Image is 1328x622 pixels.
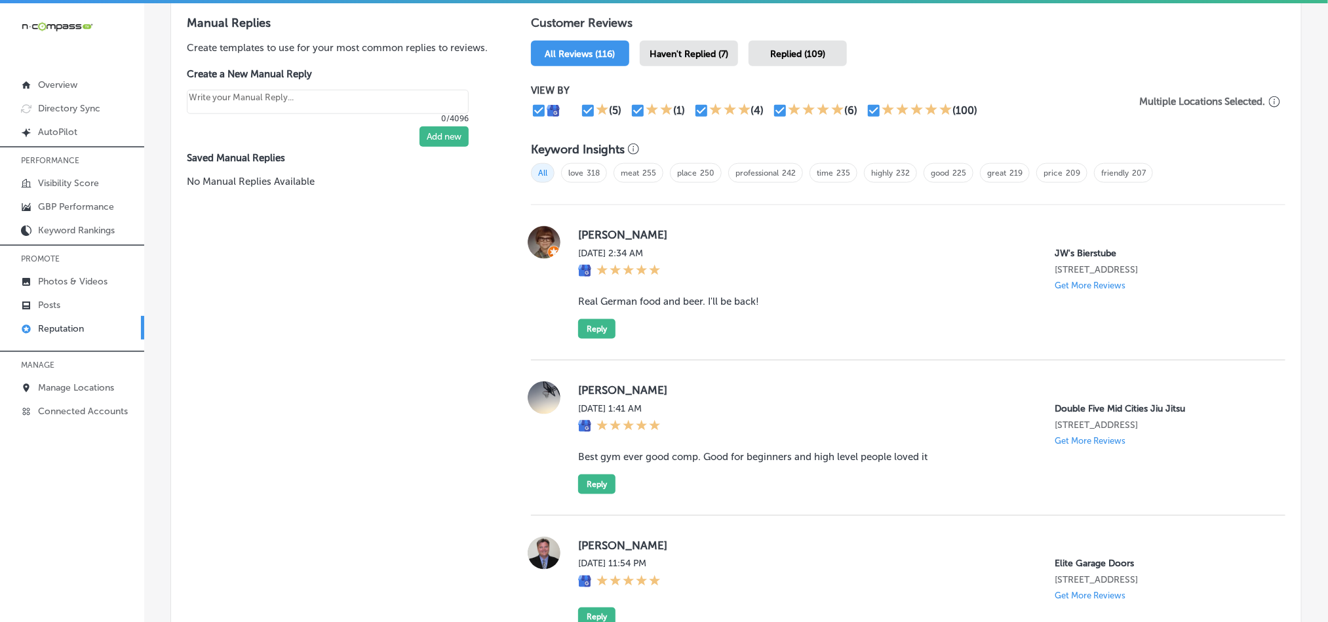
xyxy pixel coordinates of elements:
[187,41,489,55] p: Create templates to use for your most common replies to reviews.
[578,403,661,414] label: [DATE] 1:41 AM
[596,419,661,434] div: 5 Stars
[788,103,844,119] div: 4 Stars
[420,126,469,147] button: Add new
[531,142,625,157] h3: Keyword Insights
[578,383,1264,397] label: [PERSON_NAME]
[1066,168,1080,178] a: 209
[882,103,952,119] div: 5 Stars
[735,168,779,178] a: professional
[578,539,1264,552] label: [PERSON_NAME]
[621,168,639,178] a: meat
[38,382,114,393] p: Manage Locations
[596,103,609,119] div: 1 Star
[642,168,656,178] a: 255
[1009,168,1023,178] a: 219
[587,168,600,178] a: 318
[896,168,910,178] a: 232
[1055,419,1264,431] p: 1805 Airport Fwy
[650,49,728,60] span: Haven't Replied (7)
[677,168,697,178] a: place
[578,475,615,494] button: Reply
[609,104,621,117] div: (5)
[38,406,128,417] p: Connected Accounts
[38,300,60,311] p: Posts
[1055,558,1264,570] p: Elite Garage Doors
[1055,403,1264,414] p: Double Five Mid Cities Jiu Jitsu
[596,575,661,589] div: 5 Stars
[646,103,673,119] div: 2 Stars
[673,104,685,117] div: (1)
[578,296,1264,307] blockquote: Real German food and beer. I'll be back!
[38,323,84,334] p: Reputation
[187,68,469,80] label: Create a New Manual Reply
[38,79,77,90] p: Overview
[531,16,1285,35] h1: Customer Reviews
[187,152,489,164] label: Saved Manual Replies
[1139,96,1266,107] p: Multiple Locations Selected.
[38,103,100,114] p: Directory Sync
[38,178,99,189] p: Visibility Score
[187,90,469,114] textarea: Create your Quick Reply
[38,225,115,236] p: Keyword Rankings
[38,201,114,212] p: GBP Performance
[1055,591,1125,601] p: Get More Reviews
[1055,248,1264,259] p: JW's Bierstube
[531,163,555,183] span: All
[1055,281,1125,290] p: Get More Reviews
[578,248,661,259] label: [DATE] 2:34 AM
[871,168,893,178] a: highly
[38,276,107,287] p: Photos & Videos
[1132,168,1146,178] a: 207
[578,558,661,570] label: [DATE] 11:54 PM
[709,103,751,119] div: 3 Stars
[545,49,615,60] span: All Reviews (116)
[1055,264,1264,275] p: 7121 10th Street North
[1055,436,1125,446] p: Get More Reviews
[751,104,764,117] div: (4)
[578,451,1264,463] blockquote: Best gym ever good comp. Good for beginners and high level people loved it
[836,168,850,178] a: 235
[21,20,93,33] img: 660ab0bf-5cc7-4cb8-ba1c-48b5ae0f18e60NCTV_CLogo_TV_Black_-500x88.png
[596,264,661,279] div: 5 Stars
[531,85,1135,96] p: VIEW BY
[578,319,615,339] button: Reply
[700,168,714,178] a: 250
[1055,575,1264,586] p: 5692 S Quemoy Ct
[931,168,949,178] a: good
[952,168,966,178] a: 225
[770,49,825,60] span: Replied (109)
[987,168,1006,178] a: great
[817,168,833,178] a: time
[38,126,77,138] p: AutoPilot
[952,104,977,117] div: (100)
[1044,168,1063,178] a: price
[578,228,1264,241] label: [PERSON_NAME]
[1101,168,1129,178] a: friendly
[187,16,489,30] h3: Manual Replies
[782,168,796,178] a: 242
[187,174,489,189] p: No Manual Replies Available
[187,114,469,123] p: 0/4096
[844,104,857,117] div: (6)
[568,168,583,178] a: love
